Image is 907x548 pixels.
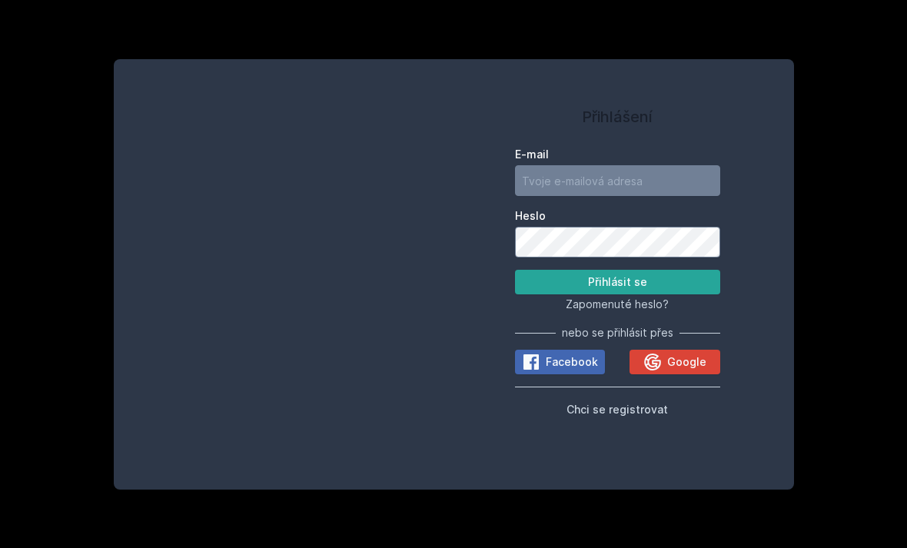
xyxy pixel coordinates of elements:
[566,297,669,311] span: Zapomenuté heslo?
[566,400,668,418] button: Chci se registrovat
[515,350,605,374] button: Facebook
[566,403,668,416] span: Chci se registrovat
[562,325,673,340] span: nebo se přihlásit přes
[630,350,719,374] button: Google
[546,354,598,370] span: Facebook
[515,105,720,128] h1: Přihlášení
[515,165,720,196] input: Tvoje e-mailová adresa
[515,270,720,294] button: Přihlásit se
[515,208,720,224] label: Heslo
[667,354,706,370] span: Google
[515,147,720,162] label: E-mail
